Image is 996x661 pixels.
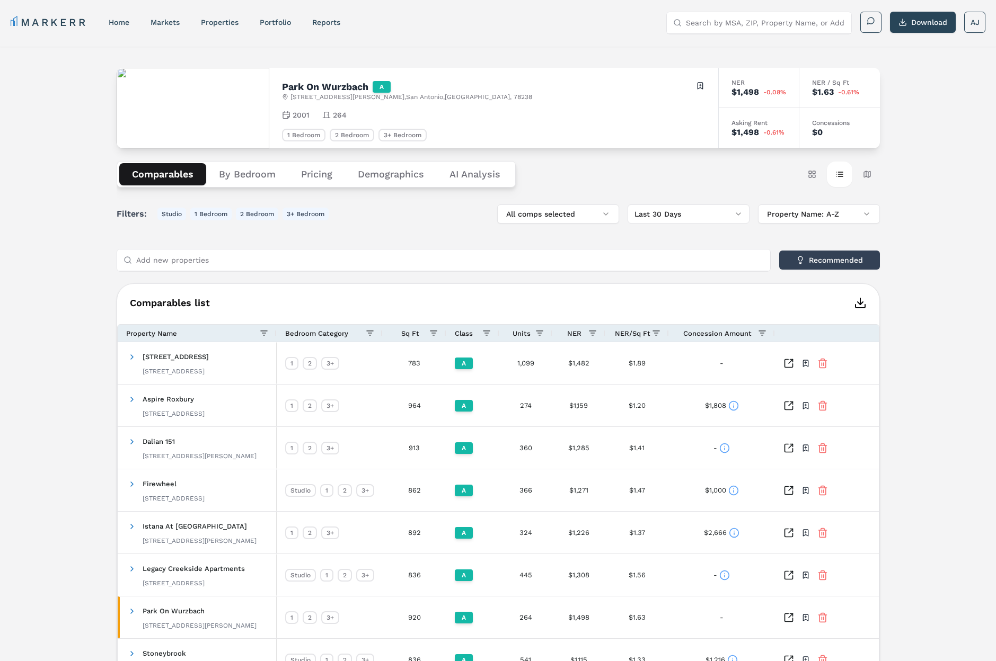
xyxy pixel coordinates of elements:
button: Recommended [779,251,880,270]
div: 783 [383,342,446,384]
span: -0.61% [763,129,785,136]
span: NER [567,329,581,337]
div: $1.56 [605,554,669,596]
div: Studio [285,569,316,582]
div: [STREET_ADDRESS] [143,367,209,376]
a: Inspect Comparables [783,358,794,369]
div: 913 [383,427,446,469]
div: 836 [383,554,446,596]
div: $2,666 [704,522,739,543]
a: markets [151,18,180,26]
a: Inspect Comparables [783,528,794,538]
div: [STREET_ADDRESS] [143,494,205,503]
div: $1.47 [605,469,669,511]
span: [STREET_ADDRESS] [143,353,209,361]
span: Stoneybrook [143,649,186,657]
div: 2 [303,611,317,624]
div: 1 Bedroom [282,129,325,141]
a: Portfolio [260,18,291,26]
span: Istana At [GEOGRAPHIC_DATA] [143,522,247,530]
div: [STREET_ADDRESS] [143,409,205,418]
div: $1.63 [812,88,834,96]
span: Aspire Roxbury [143,395,194,403]
div: $1,808 [705,395,739,416]
div: 2 [303,357,317,370]
a: Inspect Comparables [783,443,794,453]
span: [STREET_ADDRESS][PERSON_NAME] , San Antonio , [GEOGRAPHIC_DATA] , 78238 [290,93,532,101]
div: $1,498 [731,128,759,137]
span: AJ [971,17,980,28]
div: A [455,527,473,539]
div: 964 [383,385,446,426]
div: - [720,353,724,373]
a: MARKERR [11,15,87,30]
span: 264 [333,110,347,120]
button: Studio [157,208,186,220]
span: NER/Sq Ft [615,329,650,337]
div: 1 [285,611,298,624]
div: $1,308 [552,554,605,596]
button: 2 Bedroom [236,208,278,220]
span: -0.61% [838,89,859,95]
div: A [455,358,473,369]
div: 264 [499,596,552,638]
button: Pricing [288,163,345,185]
div: $1.37 [605,512,669,553]
div: $1,000 [705,480,739,501]
div: Studio [285,484,316,497]
div: [STREET_ADDRESS] [143,579,245,587]
input: Add new properties [136,249,764,271]
button: Property Name: A-Z [758,204,880,224]
div: 3+ [321,611,339,624]
span: Filters: [117,208,153,220]
span: Dalian 151 [143,437,175,445]
div: 1 [320,484,333,497]
button: AJ [964,12,985,33]
div: 3+ [321,442,339,454]
div: 2 [338,484,352,497]
div: 445 [499,554,552,596]
h2: Park On Wurzbach [282,82,368,92]
span: Class [455,329,473,337]
div: NER [731,79,786,86]
span: Bedroom Category [285,329,348,337]
div: A [455,569,473,581]
button: Comparables [119,163,206,185]
div: [STREET_ADDRESS][PERSON_NAME] [143,537,257,545]
div: $1,226 [552,512,605,553]
div: A [373,81,391,93]
div: $1,498 [552,596,605,638]
div: 2 Bedroom [330,129,374,141]
div: 1 [285,526,298,539]
div: 2 [303,526,317,539]
a: Inspect Comparables [783,400,794,411]
div: 2 [303,442,317,454]
span: Units [513,329,531,337]
button: Demographics [345,163,437,185]
div: 1 [285,442,298,454]
a: Inspect Comparables [783,570,794,580]
div: $1.89 [605,342,669,384]
div: NER / Sq Ft [812,79,867,86]
input: Search by MSA, ZIP, Property Name, or Address [686,12,845,33]
div: A [455,400,473,412]
a: reports [312,18,340,26]
div: [STREET_ADDRESS][PERSON_NAME] [143,452,257,460]
div: 3+ [321,399,339,412]
div: 2 [338,569,352,582]
span: Sq Ft [401,329,419,337]
div: $0 [812,128,823,137]
button: Download [890,12,956,33]
a: Inspect Comparables [783,612,794,623]
div: Concessions [812,120,867,126]
div: $1,271 [552,469,605,511]
span: Comparables list [130,298,210,308]
div: 366 [499,469,552,511]
div: $1,159 [552,385,605,426]
div: 3+ Bedroom [378,129,427,141]
div: A [455,612,473,623]
button: 1 Bedroom [190,208,232,220]
div: $1,498 [731,88,759,96]
div: 1 [285,399,298,412]
a: home [109,18,129,26]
